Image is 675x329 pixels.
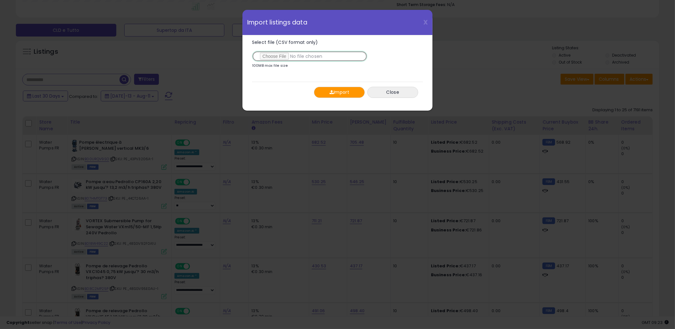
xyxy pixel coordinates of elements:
[252,39,318,45] span: Select file (CSV format only)
[314,87,365,98] button: Import
[247,19,307,25] span: Import listings data
[252,64,288,67] p: 100MB max file size
[367,87,418,98] button: Close
[423,18,428,27] span: X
